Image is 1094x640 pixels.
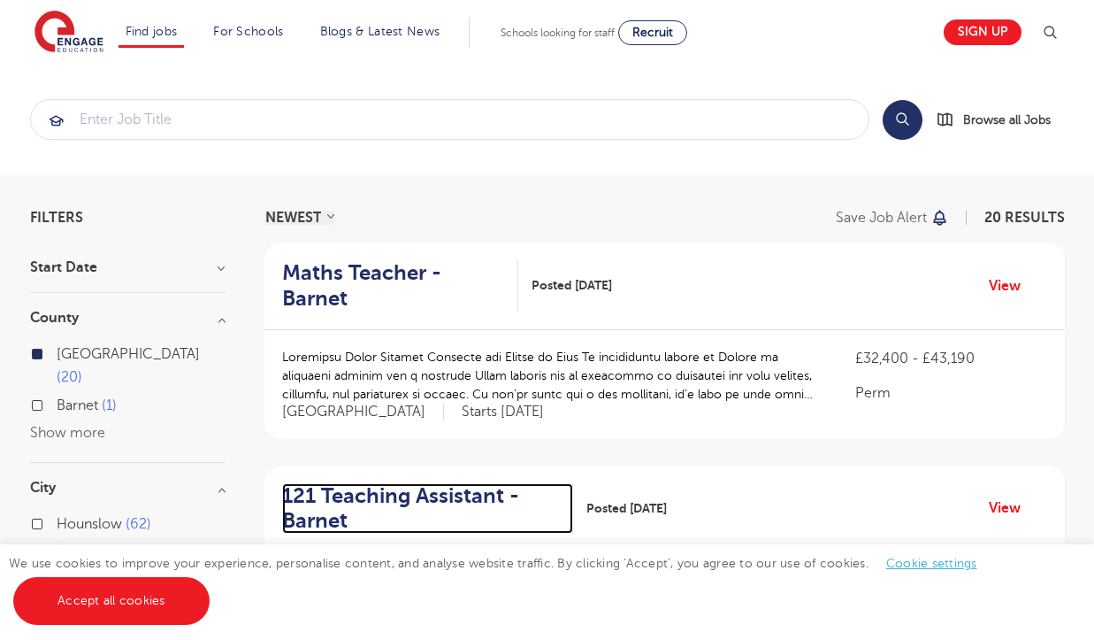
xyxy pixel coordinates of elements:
[126,516,151,532] span: 62
[883,100,922,140] button: Search
[532,276,612,295] span: Posted [DATE]
[30,260,225,274] h3: Start Date
[989,274,1034,297] a: View
[989,497,1034,520] a: View
[836,211,950,225] button: Save job alert
[30,211,83,225] span: Filters
[9,557,995,607] span: We use cookies to improve your experience, personalise content, and analyse website traffic. By c...
[57,369,82,385] span: 20
[282,260,518,312] a: Maths Teacher - Barnet
[855,382,1046,404] p: Perm
[13,577,210,625] a: Accept all cookies
[30,481,225,495] h3: City
[57,516,68,528] input: Hounslow 62
[937,110,1065,130] a: Browse all Jobs
[282,483,559,535] h2: 121 Teaching Assistant - Barnet
[984,210,1065,226] span: 20 RESULTS
[501,27,615,39] span: Schools looking for staff
[282,483,573,535] a: 121 Teaching Assistant - Barnet
[57,397,68,409] input: Barnet 1
[34,11,103,55] img: Engage Education
[30,99,869,140] div: Submit
[126,25,178,38] a: Find jobs
[102,397,117,413] span: 1
[57,516,122,532] span: Hounslow
[213,25,283,38] a: For Schools
[282,348,821,404] p: Loremipsu Dolor Sitamet Consecte adi Elitse do Eius Te incididuntu labore et Dolore ma aliquaeni ...
[57,397,98,413] span: Barnet
[586,499,667,518] span: Posted [DATE]
[57,346,68,358] input: [GEOGRAPHIC_DATA] 20
[30,311,225,325] h3: County
[855,348,1046,369] p: £32,400 - £43,190
[30,425,105,441] button: Show more
[632,26,673,39] span: Recruit
[31,100,868,139] input: Submit
[282,260,504,312] h2: Maths Teacher - Barnet
[57,346,200,362] span: [GEOGRAPHIC_DATA]
[836,211,927,225] p: Save job alert
[618,20,687,45] a: Recruit
[944,19,1021,45] a: Sign up
[462,403,544,421] p: Starts [DATE]
[282,403,444,421] span: [GEOGRAPHIC_DATA]
[886,557,977,570] a: Cookie settings
[320,25,440,38] a: Blogs & Latest News
[963,110,1051,130] span: Browse all Jobs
